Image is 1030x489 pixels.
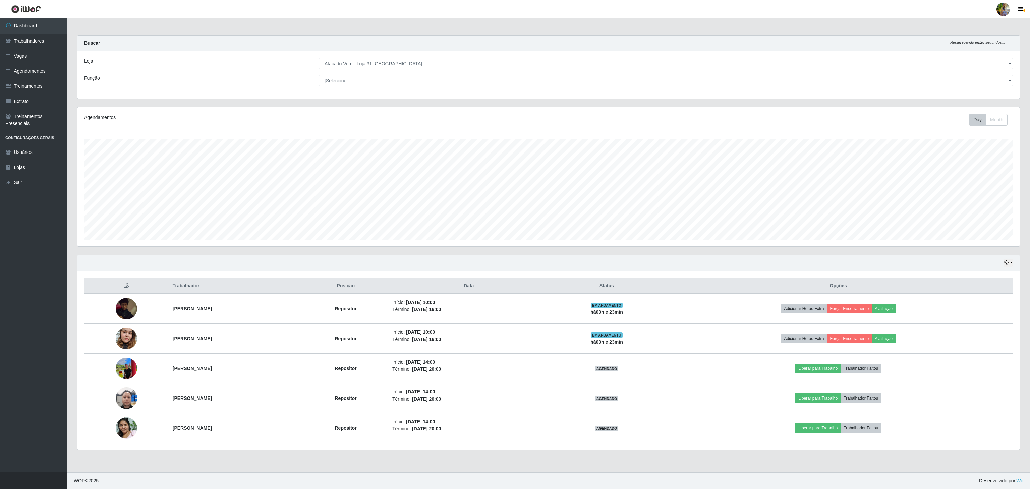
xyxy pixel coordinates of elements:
th: Opções [664,278,1013,294]
span: AGENDADO [595,426,619,431]
span: Desenvolvido por [979,477,1025,484]
time: [DATE] 14:00 [406,359,435,365]
time: [DATE] 10:00 [406,300,435,305]
time: [DATE] 14:00 [406,389,435,394]
strong: há 03 h e 23 min [590,339,623,345]
li: Início: [392,359,545,366]
div: Toolbar with button groups [969,114,1013,126]
li: Término: [392,425,545,432]
button: Adicionar Horas Extra [781,304,827,313]
span: EM ANDAMENTO [591,332,623,338]
th: Data [388,278,549,294]
button: Trabalhador Faltou [841,423,881,433]
time: [DATE] 16:00 [412,337,441,342]
th: Trabalhador [169,278,303,294]
span: IWOF [72,478,85,483]
button: Liberar para Trabalho [795,393,841,403]
strong: Buscar [84,40,100,46]
li: Início: [392,299,545,306]
time: [DATE] 20:00 [412,366,441,372]
button: Forçar Encerramento [827,304,872,313]
li: Término: [392,366,545,373]
li: Início: [392,329,545,336]
strong: [PERSON_NAME] [173,425,212,431]
div: First group [969,114,1008,126]
li: Término: [392,306,545,313]
strong: Repositor [335,336,356,341]
img: 1756311353314.jpeg [116,324,137,353]
button: Adicionar Horas Extra [781,334,827,343]
label: Loja [84,58,93,65]
img: 1747856587825.jpeg [116,295,137,322]
time: [DATE] 10:00 [406,329,435,335]
strong: Repositor [335,306,356,311]
i: Recarregando em 28 segundos... [950,40,1005,44]
span: AGENDADO [595,366,619,371]
button: Month [986,114,1008,126]
img: 1751250700019.jpeg [116,354,137,383]
img: 1756721929022.jpeg [116,414,137,442]
img: 1756647806574.jpeg [116,384,137,412]
span: EM ANDAMENTO [591,303,623,308]
a: iWof [1015,478,1025,483]
div: Agendamentos [84,114,465,121]
li: Início: [392,388,545,395]
button: Liberar para Trabalho [795,364,841,373]
strong: Repositor [335,395,356,401]
button: Forçar Encerramento [827,334,872,343]
strong: [PERSON_NAME] [173,395,212,401]
li: Início: [392,418,545,425]
strong: [PERSON_NAME] [173,366,212,371]
time: [DATE] 14:00 [406,419,435,424]
button: Day [969,114,986,126]
time: [DATE] 20:00 [412,396,441,402]
button: Avaliação [872,334,896,343]
strong: [PERSON_NAME] [173,306,212,311]
li: Término: [392,395,545,403]
img: CoreUI Logo [11,5,41,13]
span: © 2025 . [72,477,100,484]
span: AGENDADO [595,396,619,401]
button: Avaliação [872,304,896,313]
button: Liberar para Trabalho [795,423,841,433]
label: Função [84,75,100,82]
time: [DATE] 16:00 [412,307,441,312]
strong: [PERSON_NAME] [173,336,212,341]
strong: Repositor [335,366,356,371]
th: Posição [303,278,388,294]
th: Status [549,278,664,294]
time: [DATE] 20:00 [412,426,441,431]
button: Trabalhador Faltou [841,364,881,373]
strong: Repositor [335,425,356,431]
li: Término: [392,336,545,343]
strong: há 03 h e 23 min [590,309,623,315]
button: Trabalhador Faltou [841,393,881,403]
